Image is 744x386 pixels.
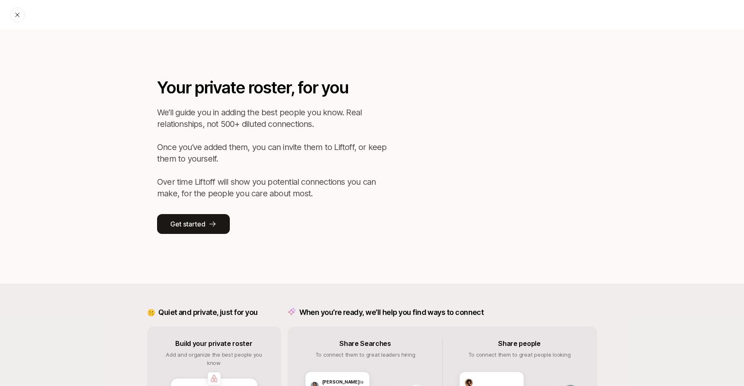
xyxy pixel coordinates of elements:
button: Get started [157,214,230,234]
span: To connect them to great leaders hiring [315,351,415,358]
p: 🤫 [147,307,155,318]
p: When you’re ready, we’ll help you find ways to connect [299,307,484,318]
p: Quiet and private, just for you [158,307,258,318]
p: Get started [170,219,205,229]
p: We’ll guide you in adding the best people you know. Real relationships, not 500+ diluted connecti... [157,107,389,199]
p: Build your private roster [175,338,252,349]
p: Share people [498,338,540,349]
span: [PERSON_NAME] [322,379,360,385]
span: Add and organize the best people you know [166,351,262,366]
p: Share Searches [339,338,391,349]
span: To connect them to great people looking [468,351,571,358]
p: Your private roster, for you [157,75,389,100]
img: company-logo.png [207,372,221,385]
